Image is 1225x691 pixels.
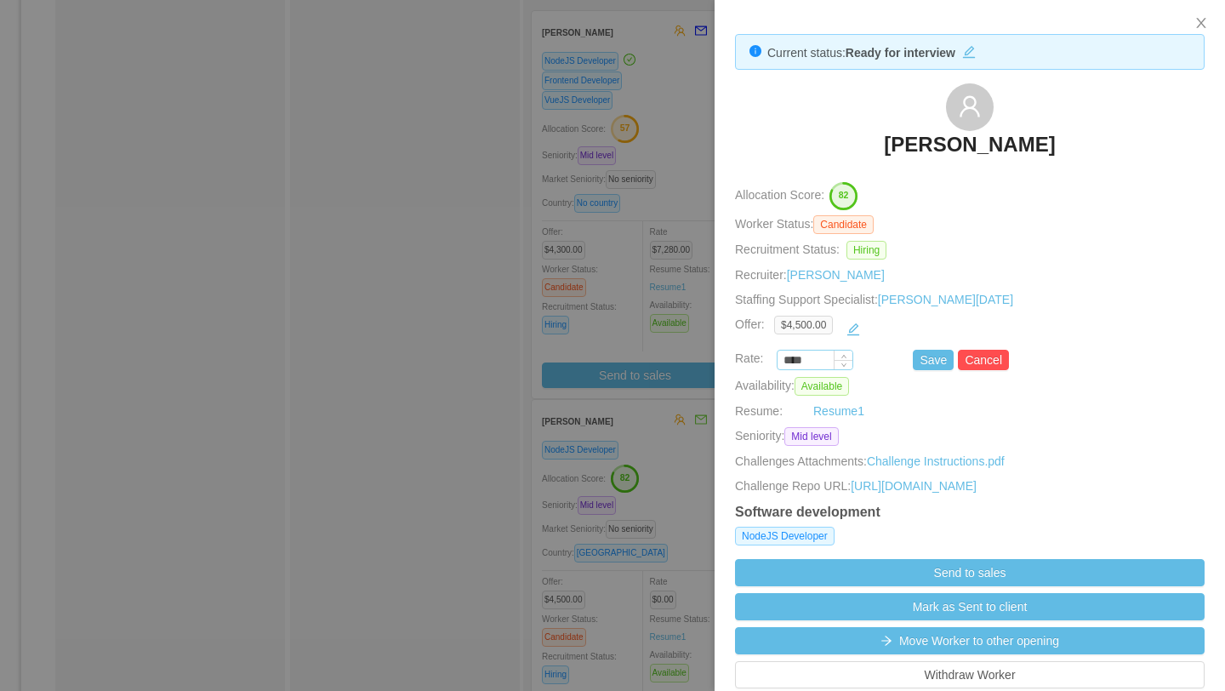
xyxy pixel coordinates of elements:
i: icon: down [840,363,846,368]
button: Withdraw Worker [735,661,1205,688]
span: Increase Value [835,351,852,360]
span: Available [795,377,849,396]
span: Hiring [846,241,886,260]
span: Challenge Repo URL: [735,477,851,495]
span: Allocation Score: [735,189,824,203]
span: Resume: [735,404,783,418]
strong: Software development [735,505,880,519]
text: 82 [839,191,849,201]
span: $4,500.00 [774,316,833,334]
button: Cancel [958,350,1009,370]
button: icon: edit [840,316,867,343]
span: Decrease Value [835,360,852,369]
a: [URL][DOMAIN_NAME] [851,479,977,493]
strong: Ready for interview [846,46,955,60]
span: Availability: [735,379,856,392]
i: icon: up [840,353,846,359]
button: icon: edit [955,42,983,59]
i: icon: close [1194,16,1208,30]
span: Worker Status: [735,217,813,231]
button: Send to sales [735,559,1205,586]
i: icon: info-circle [749,45,761,57]
h3: [PERSON_NAME] [884,131,1055,158]
button: Save [913,350,954,370]
button: icon: arrow-rightMove Worker to other opening [735,627,1205,654]
span: Recruiter: [735,268,885,282]
span: Staffing Support Specialist: [735,293,1013,306]
span: Seniority: [735,427,784,446]
button: Mark as Sent to client [735,593,1205,620]
button: 82 [824,181,858,208]
a: Resume1 [813,403,864,420]
span: Challenges Attachments: [735,453,867,471]
span: Candidate [813,215,874,234]
span: Current status: [767,46,846,60]
a: [PERSON_NAME] [787,268,885,282]
a: [PERSON_NAME] [884,131,1055,168]
a: Challenge Instructions.pdf [867,454,1005,468]
i: icon: user [958,94,982,118]
a: [PERSON_NAME][DATE] [878,293,1013,306]
span: Mid level [784,427,838,446]
span: NodeJS Developer [735,527,835,545]
span: Recruitment Status: [735,243,840,256]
